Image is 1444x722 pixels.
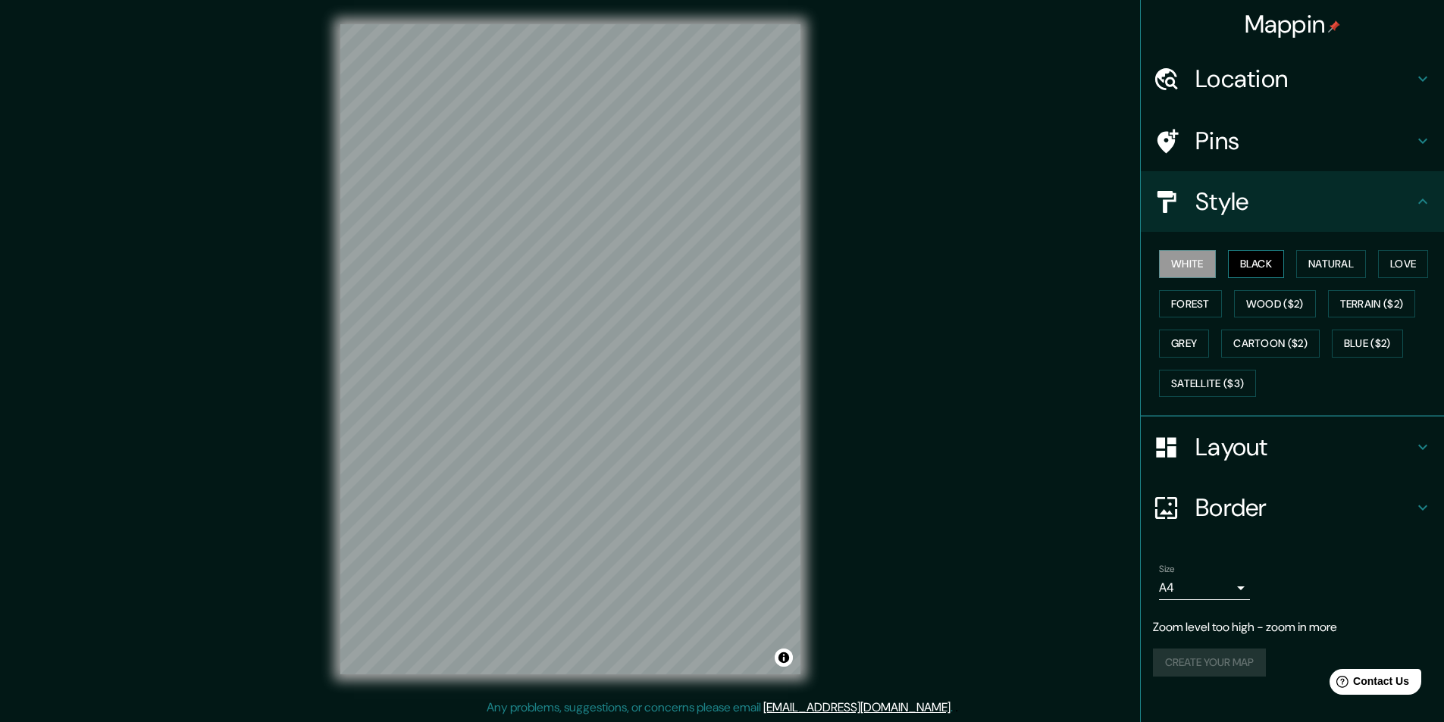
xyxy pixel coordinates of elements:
[1328,290,1416,318] button: Terrain ($2)
[1159,290,1222,318] button: Forest
[1195,492,1414,523] h4: Border
[1221,330,1320,358] button: Cartoon ($2)
[1245,9,1341,39] h4: Mappin
[1332,330,1403,358] button: Blue ($2)
[1141,477,1444,538] div: Border
[1234,290,1316,318] button: Wood ($2)
[340,24,800,674] canvas: Map
[775,649,793,667] button: Toggle attribution
[953,699,955,717] div: .
[1309,663,1427,705] iframe: Help widget launcher
[1159,563,1175,576] label: Size
[1228,250,1285,278] button: Black
[1141,111,1444,171] div: Pins
[1296,250,1366,278] button: Natural
[1195,64,1414,94] h4: Location
[1159,250,1216,278] button: White
[1141,417,1444,477] div: Layout
[487,699,953,717] p: Any problems, suggestions, or concerns please email .
[1141,48,1444,109] div: Location
[1159,576,1250,600] div: A4
[1141,171,1444,232] div: Style
[1159,370,1256,398] button: Satellite ($3)
[1328,20,1340,33] img: pin-icon.png
[763,699,951,715] a: [EMAIL_ADDRESS][DOMAIN_NAME]
[955,699,958,717] div: .
[1159,330,1209,358] button: Grey
[1378,250,1428,278] button: Love
[1195,186,1414,217] h4: Style
[1195,126,1414,156] h4: Pins
[1195,432,1414,462] h4: Layout
[1153,618,1432,636] p: Zoom level too high - zoom in more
